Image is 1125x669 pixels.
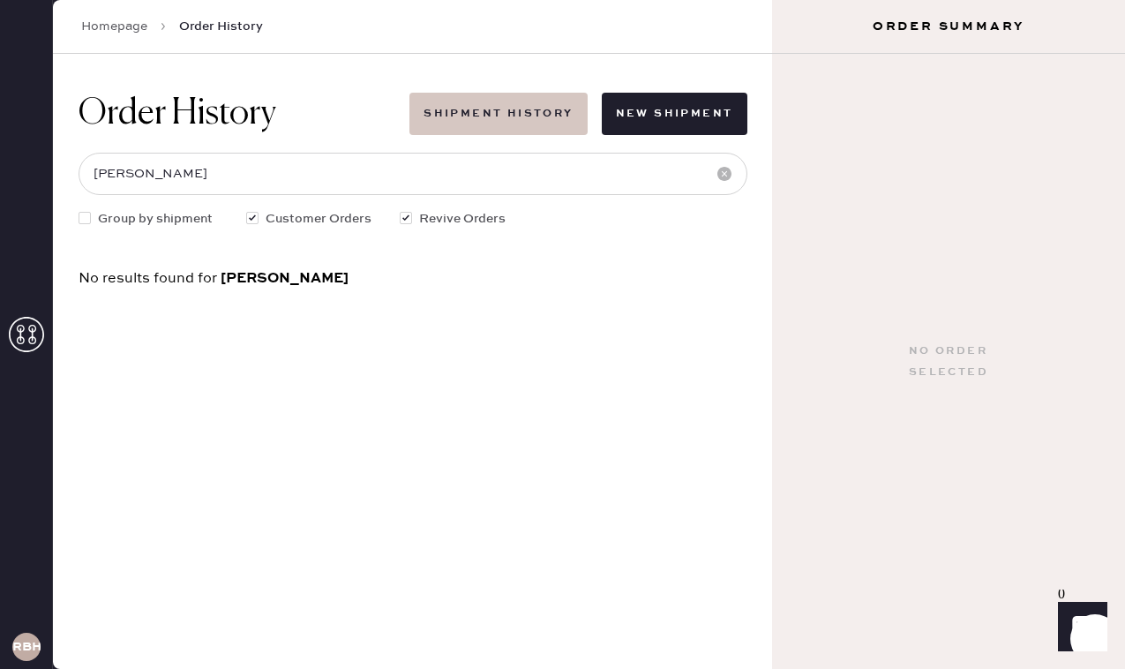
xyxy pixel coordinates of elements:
iframe: Front Chat [1041,590,1117,665]
span: Group by shipment [98,209,213,229]
button: Shipment History [409,93,587,135]
span: Revive Orders [419,209,506,229]
h3: RBHA [12,641,41,653]
span: Customer Orders [266,209,371,229]
input: Search by order number, customer name, email or phone number [79,153,747,195]
h3: Order Summary [772,18,1125,35]
span: [PERSON_NAME] [221,269,349,287]
div: No results found for [79,271,747,286]
span: Order History [179,18,263,35]
div: No order selected [909,341,988,383]
button: New Shipment [602,93,747,135]
h1: Order History [79,93,276,135]
a: Homepage [81,18,147,35]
